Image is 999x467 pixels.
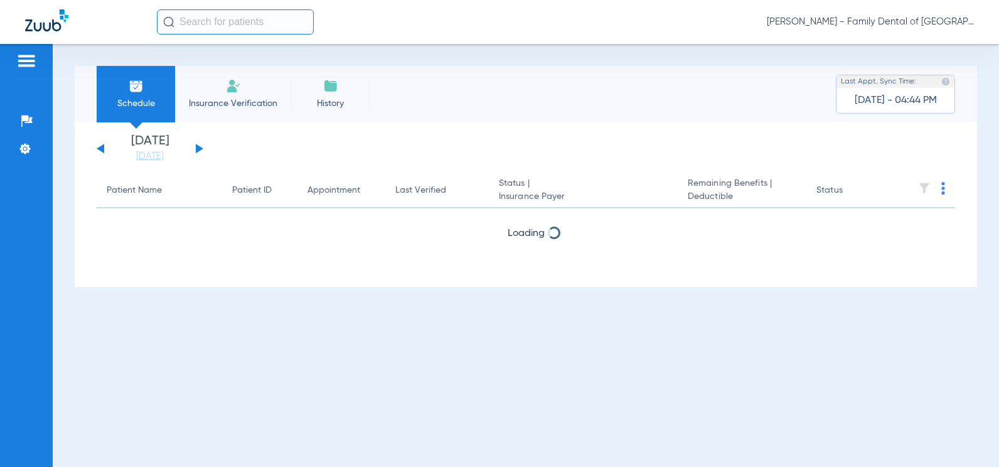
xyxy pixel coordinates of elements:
span: History [301,97,360,110]
img: group-dot-blue.svg [941,182,945,195]
input: Search for patients [157,9,314,35]
a: [DATE] [112,150,188,163]
span: Insurance Verification [184,97,282,110]
img: hamburger-icon [16,53,36,68]
div: Last Verified [395,184,446,197]
div: Appointment [307,184,375,197]
th: Status | [489,173,678,208]
span: Loading [508,228,545,239]
img: Zuub Logo [25,9,68,31]
span: Deductible [688,190,796,203]
th: Remaining Benefits | [678,173,806,208]
span: [DATE] - 04:44 PM [855,94,937,107]
img: Search Icon [163,16,174,28]
img: History [323,78,338,94]
div: Appointment [307,184,360,197]
div: Patient ID [232,184,287,197]
img: Manual Insurance Verification [226,78,241,94]
img: filter.svg [918,182,931,195]
div: Patient Name [107,184,162,197]
span: Last Appt. Sync Time: [841,75,916,88]
span: Schedule [106,97,166,110]
img: last sync help info [941,77,950,86]
img: Schedule [129,78,144,94]
span: [PERSON_NAME] - Family Dental of [GEOGRAPHIC_DATA] [767,16,974,28]
div: Last Verified [395,184,479,197]
span: Insurance Payer [499,190,668,203]
th: Status [806,173,891,208]
div: Patient Name [107,184,212,197]
li: [DATE] [112,135,188,163]
div: Patient ID [232,184,272,197]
